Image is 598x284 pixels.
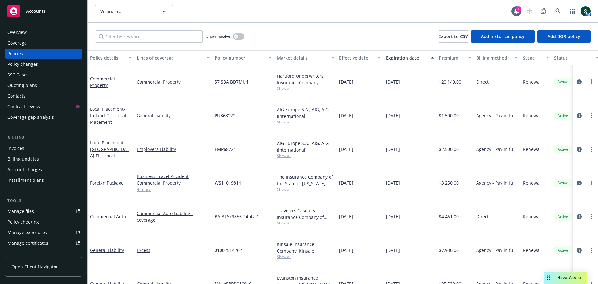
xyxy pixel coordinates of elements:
a: Coverage gap analysis [5,112,82,122]
span: [DATE] [339,247,353,253]
a: more [588,146,596,153]
button: Policy number [212,50,274,65]
a: circleInformation [576,78,583,86]
div: AIG Europe S.A., AIG, AIG (International) [277,140,334,153]
a: Commercial Property [90,76,115,88]
a: Manage certificates [5,238,82,248]
span: Agency - Pay in full [476,112,516,119]
div: Manage files [7,206,34,216]
span: Active [557,113,569,118]
div: Installment plans [7,175,44,185]
a: 4 more [137,186,210,193]
span: Show all [277,187,334,192]
a: Switch app [566,5,579,17]
a: more [588,112,596,119]
span: - Ireland GL - Local Placement [90,106,126,125]
a: Search [552,5,564,17]
a: more [588,247,596,254]
span: Agency - Pay in full [476,146,516,152]
div: Policy details [90,55,125,61]
span: Direct [476,79,489,85]
div: 1 [516,6,521,12]
a: Start snowing [523,5,536,17]
div: Policy number [215,55,265,61]
span: Export to CSV [439,33,468,39]
a: Coverage [5,38,82,48]
a: General Liability [90,247,124,253]
div: Kinsale Insurance Company, Kinsale Insurance, Burns & Wilcox [277,241,334,254]
a: Installment plans [5,175,82,185]
a: Quoting plans [5,80,82,90]
span: [DATE] [339,146,353,152]
div: Market details [277,55,327,61]
a: Foreign Package [90,180,124,186]
span: $2,500.00 [439,146,459,152]
a: Invoices [5,143,82,153]
span: [DATE] [386,247,400,253]
span: Renewal [523,146,541,152]
span: Show inactive [206,34,230,39]
div: Coverage [7,38,27,48]
span: Direct [476,213,489,220]
span: Show all [277,254,334,259]
a: circleInformation [576,179,583,187]
button: Nova Assist [544,272,587,284]
a: Employers Liability [137,146,210,152]
button: Virun, Inc. [95,5,173,17]
div: Drag to move [544,272,552,284]
a: circleInformation [576,146,583,153]
div: Lines of coverage [137,55,203,61]
div: Contract review [7,102,40,112]
a: Overview [5,27,82,37]
span: Accounts [26,9,46,14]
div: Quoting plans [7,80,37,90]
span: Nova Assist [557,275,582,280]
a: SSC Cases [5,70,82,80]
a: Manage files [5,206,82,216]
a: Local Placement [90,140,129,165]
span: PUB68222 [215,112,235,119]
span: Renewal [523,213,541,220]
div: Policy changes [7,59,38,69]
span: $7,930.00 [439,247,459,253]
button: Effective date [337,50,383,65]
span: 01002514262 [215,247,242,253]
div: Manage certificates [7,238,48,248]
span: Renewal [523,112,541,119]
div: Billing [5,135,82,141]
span: Show all [277,220,334,226]
button: Billing method [474,50,520,65]
span: Agency - Pay in full [476,180,516,186]
button: Market details [274,50,337,65]
div: Hartford Underwriters Insurance Company, Hartford Insurance Group [277,73,334,86]
span: Renewal [523,247,541,253]
img: photo [581,6,591,16]
span: $1,500.00 [439,112,459,119]
span: [DATE] [339,180,353,186]
span: Active [557,214,569,219]
span: [DATE] [386,180,400,186]
span: [DATE] [339,112,353,119]
a: Accounts [5,2,82,20]
div: Manage claims [7,249,39,259]
span: Active [557,180,569,186]
span: Open Client Navigator [12,263,58,270]
div: Policies [7,49,23,59]
div: Travelers Casualty Insurance Company of America, Travelers Insurance [277,207,334,220]
div: The Insurance Company of the State of [US_STATE], AIG, AIG (International) [277,174,334,187]
a: circleInformation [576,213,583,220]
span: [DATE] [339,79,353,85]
a: Commercial Auto [90,214,126,219]
a: Contract review [5,102,82,112]
div: Contacts [7,91,26,101]
div: Effective date [339,55,374,61]
span: BA-3T679856-24-42-G [215,213,259,220]
a: Business Travel Accident [137,173,210,180]
a: Commercial Property [137,79,210,85]
a: Manage claims [5,249,82,259]
span: Show all [277,119,334,125]
span: Manage exposures [5,228,82,238]
a: circleInformation [576,112,583,119]
span: Virun, Inc. [100,8,154,15]
button: Expiration date [383,50,436,65]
